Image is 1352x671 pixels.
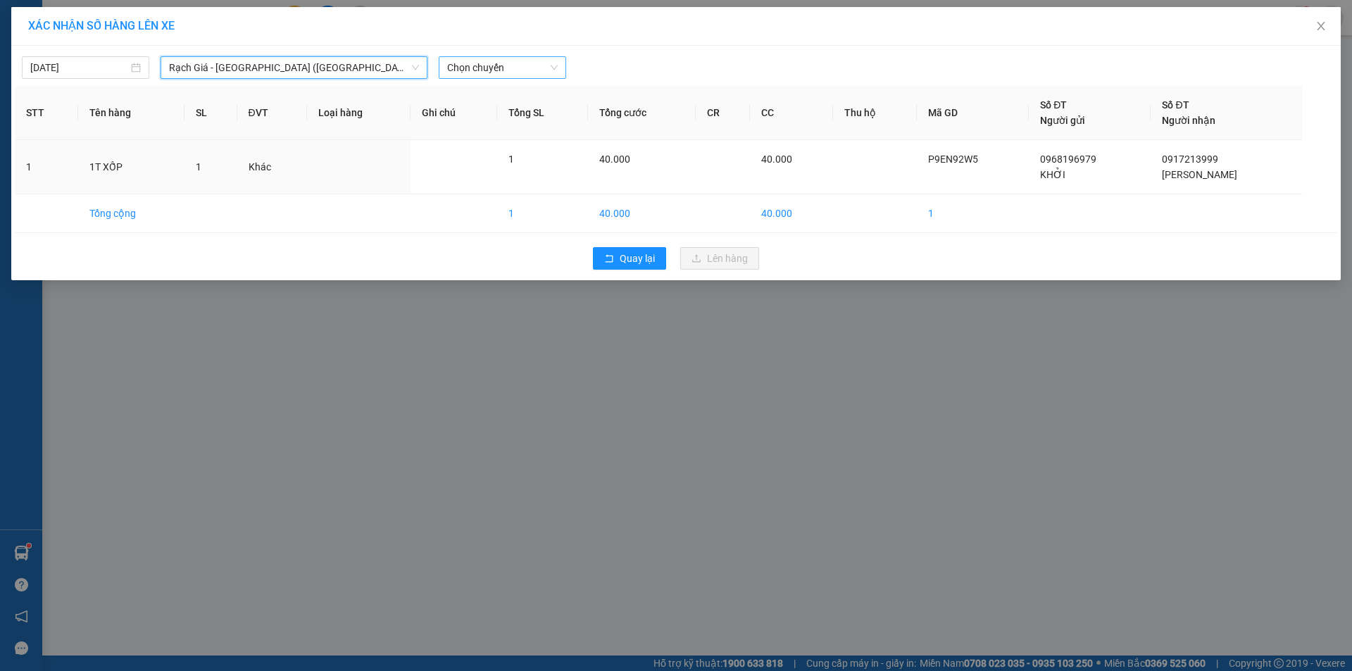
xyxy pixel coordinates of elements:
[620,251,655,266] span: Quay lại
[588,194,696,233] td: 40.000
[15,86,78,140] th: STT
[833,86,917,140] th: Thu hộ
[30,60,128,75] input: 13/10/2025
[588,86,696,140] th: Tổng cước
[1162,169,1237,180] span: [PERSON_NAME]
[696,86,750,140] th: CR
[1040,169,1065,180] span: KHỞI
[411,86,498,140] th: Ghi chú
[169,57,419,78] span: Rạch Giá - Sài Gòn (Hàng Hoá)
[237,140,307,194] td: Khác
[680,247,759,270] button: uploadLên hàng
[1162,153,1218,165] span: 0917213999
[750,86,833,140] th: CC
[28,19,175,32] span: XÁC NHẬN SỐ HÀNG LÊN XE
[604,253,614,265] span: rollback
[78,194,185,233] td: Tổng cộng
[307,86,411,140] th: Loại hàng
[508,153,514,165] span: 1
[761,153,792,165] span: 40.000
[1162,99,1189,111] span: Số ĐT
[184,86,237,140] th: SL
[196,161,201,173] span: 1
[15,140,78,194] td: 1
[1162,115,1215,126] span: Người nhận
[928,153,978,165] span: P9EN92W5
[78,86,185,140] th: Tên hàng
[497,194,587,233] td: 1
[447,57,558,78] span: Chọn chuyến
[78,140,185,194] td: 1T XỐP
[1040,153,1096,165] span: 0968196979
[237,86,307,140] th: ĐVT
[1040,115,1085,126] span: Người gửi
[411,63,420,72] span: down
[593,247,666,270] button: rollbackQuay lại
[750,194,833,233] td: 40.000
[917,194,1029,233] td: 1
[1315,20,1327,32] span: close
[599,153,630,165] span: 40.000
[497,86,587,140] th: Tổng SL
[1040,99,1067,111] span: Số ĐT
[917,86,1029,140] th: Mã GD
[1301,7,1341,46] button: Close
